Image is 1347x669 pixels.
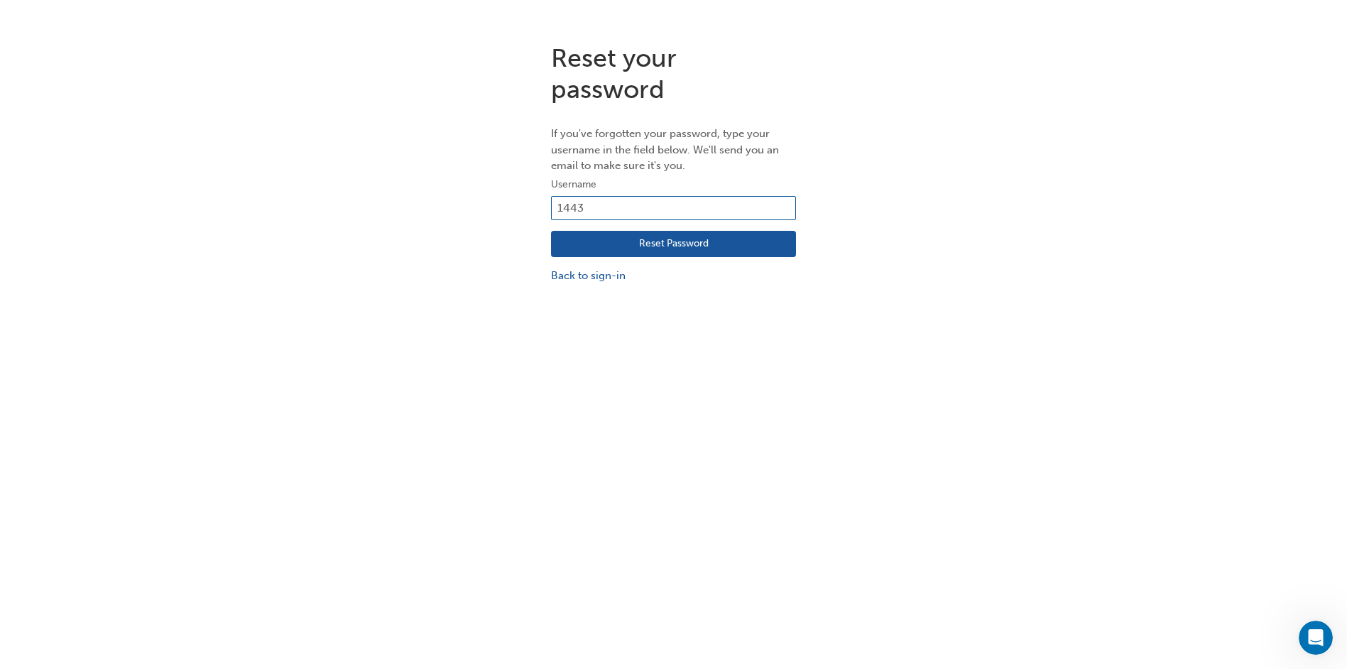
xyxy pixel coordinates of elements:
[551,231,796,258] button: Reset Password
[551,268,796,284] a: Back to sign-in
[551,43,796,104] h1: Reset your password
[551,176,796,193] label: Username
[551,126,796,174] p: If you've forgotten your password, type your username in the field below. We'll send you an email...
[1299,621,1333,655] iframe: Intercom live chat
[551,196,796,220] input: Username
